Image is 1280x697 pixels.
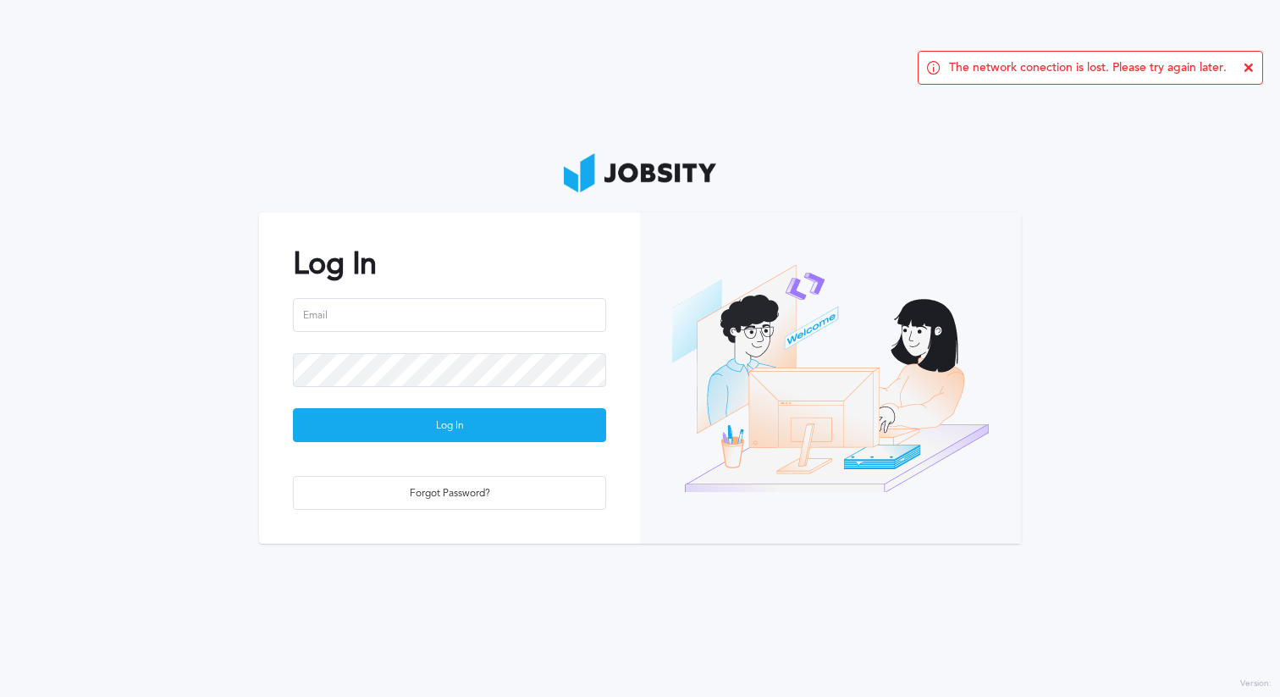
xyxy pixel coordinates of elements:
div: Forgot Password? [294,477,605,511]
span: The network conection is lost. Please try again later. [949,61,1227,75]
button: Log In [293,408,606,442]
h2: Log In [293,246,606,281]
button: Forgot Password? [293,476,606,510]
label: Version: [1240,679,1272,689]
div: Log In [294,409,605,443]
input: Email [293,298,606,332]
